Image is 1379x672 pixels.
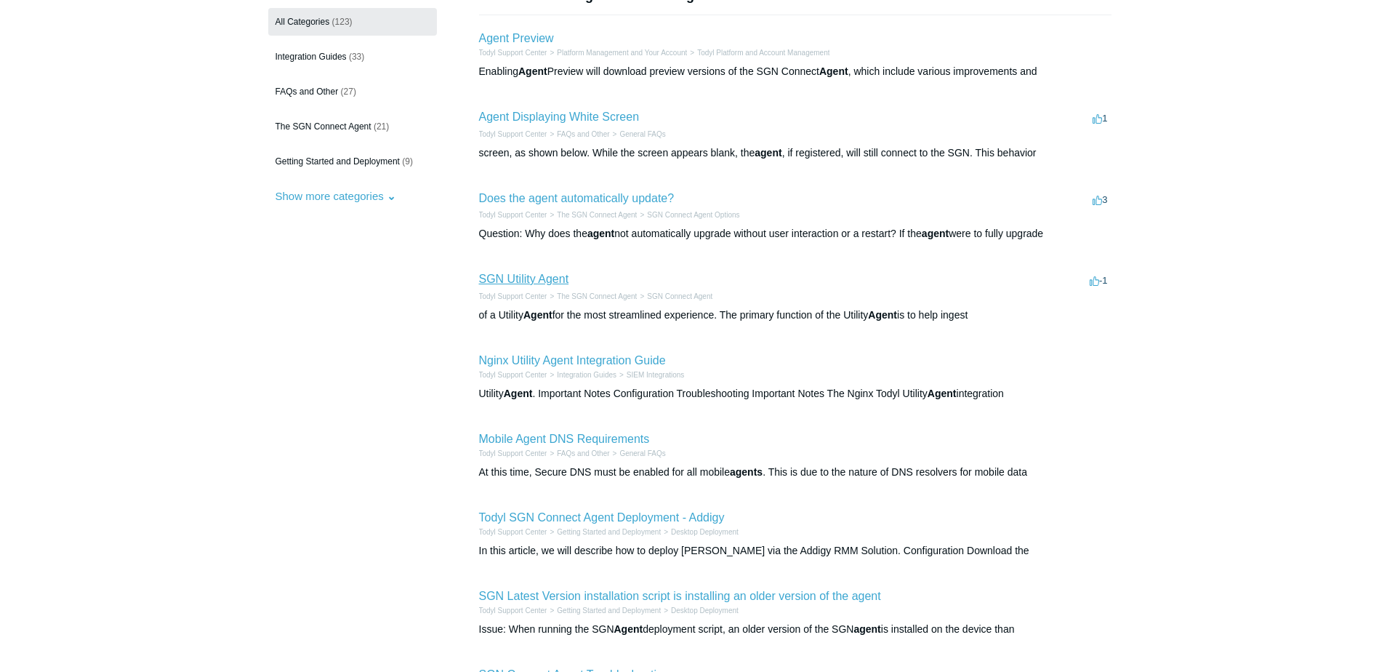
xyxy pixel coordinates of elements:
span: 3 [1093,194,1107,205]
li: Desktop Deployment [661,605,739,616]
li: Platform Management and Your Account [547,47,687,58]
a: All Categories (123) [268,8,437,36]
a: Mobile Agent DNS Requirements [479,433,650,445]
li: SGN Connect Agent [637,291,712,302]
em: Agent [523,309,552,321]
a: FAQs and Other [557,449,609,457]
li: General FAQs [610,448,666,459]
a: Todyl Support Center [479,607,547,615]
span: (9) [402,156,413,167]
span: (21) [374,121,389,132]
em: Agent [928,388,957,399]
li: The SGN Connect Agent [547,291,637,302]
li: General FAQs [610,129,666,140]
a: Todyl Platform and Account Management [697,49,829,57]
li: FAQs and Other [547,129,609,140]
a: The SGN Connect Agent [557,211,637,219]
em: agent [853,623,880,635]
button: Show more categories [268,183,403,209]
div: Issue: When running the SGN deployment script, an older version of the SGN is installed on the de... [479,622,1111,637]
em: agents [730,466,763,478]
a: SGN Latest Version installation script is installing an older version of the agent [479,590,881,602]
em: Agent [504,388,533,399]
span: All Categories [276,17,330,27]
a: SIEM Integrations [627,371,684,379]
em: agent [587,228,614,239]
a: The SGN Connect Agent (21) [268,113,437,140]
a: Getting Started and Deployment [557,607,661,615]
div: At this time, Secure DNS must be enabled for all mobile . This is due to the nature of DNS resolv... [479,465,1111,480]
a: SGN Utility Agent [479,273,569,285]
li: Getting Started and Deployment [547,605,661,616]
em: agent [922,228,949,239]
a: Agent Preview [479,32,554,44]
span: (27) [341,87,356,97]
li: Integration Guides [547,369,616,380]
a: SGN Connect Agent Options [647,211,739,219]
div: Utility . Important Notes Configuration Troubleshooting Important Notes The Nginx Todyl Utility i... [479,386,1111,401]
div: Question: Why does the not automatically upgrade without user interaction or a restart? If the we... [479,226,1111,241]
a: General FAQs [619,449,665,457]
a: Todyl SGN Connect Agent Deployment - Addigy [479,511,725,524]
a: Getting Started and Deployment [557,528,661,536]
li: Todyl Platform and Account Management [687,47,829,58]
span: FAQs and Other [276,87,339,97]
li: Todyl Support Center [479,369,547,380]
div: screen, as shown below. While the screen appears blank, the , if registered, will still connect t... [479,145,1111,161]
a: Todyl Support Center [479,371,547,379]
span: (123) [332,17,353,27]
li: Todyl Support Center [479,291,547,302]
a: Todyl Support Center [479,49,547,57]
li: FAQs and Other [547,448,609,459]
li: Desktop Deployment [661,527,739,537]
a: Todyl Support Center [479,292,547,300]
a: SGN Connect Agent [647,292,712,300]
li: Todyl Support Center [479,209,547,220]
a: Todyl Support Center [479,528,547,536]
li: Todyl Support Center [479,448,547,459]
li: Todyl Support Center [479,605,547,616]
a: FAQs and Other (27) [268,78,437,105]
a: Integration Guides (33) [268,43,437,71]
span: 1 [1093,113,1107,124]
a: Todyl Support Center [479,130,547,138]
div: of a Utility for the most streamlined experience. The primary function of the Utility is to help ... [479,308,1111,323]
a: Integration Guides [557,371,616,379]
a: Todyl Support Center [479,449,547,457]
div: In this article, we will describe how to deploy [PERSON_NAME] via the Addigy RMM Solution. Config... [479,543,1111,559]
li: Todyl Support Center [479,47,547,58]
li: SGN Connect Agent Options [637,209,739,220]
li: Todyl Support Center [479,527,547,537]
div: Enabling Preview will download preview versions of the SGN Connect , which include various improv... [479,64,1111,79]
span: The SGN Connect Agent [276,121,371,132]
em: Agent [614,623,643,635]
a: General FAQs [619,130,665,138]
a: Nginx Utility Agent Integration Guide [479,354,666,367]
a: Agent Displaying White Screen [479,111,640,123]
a: FAQs and Other [557,130,609,138]
a: Desktop Deployment [671,607,739,615]
a: Todyl Support Center [479,211,547,219]
em: agent [755,147,781,159]
span: Integration Guides [276,52,347,62]
a: Platform Management and Your Account [557,49,687,57]
li: SIEM Integrations [616,369,684,380]
span: Getting Started and Deployment [276,156,400,167]
li: Todyl Support Center [479,129,547,140]
a: Desktop Deployment [671,528,739,536]
em: Agent [819,65,848,77]
span: (33) [349,52,364,62]
li: Getting Started and Deployment [547,527,661,537]
li: The SGN Connect Agent [547,209,637,220]
em: Agent [868,309,897,321]
a: The SGN Connect Agent [557,292,637,300]
span: -1 [1090,275,1108,286]
a: Does the agent automatically update? [479,192,675,204]
a: Getting Started and Deployment (9) [268,148,437,175]
em: Agent [518,65,547,77]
